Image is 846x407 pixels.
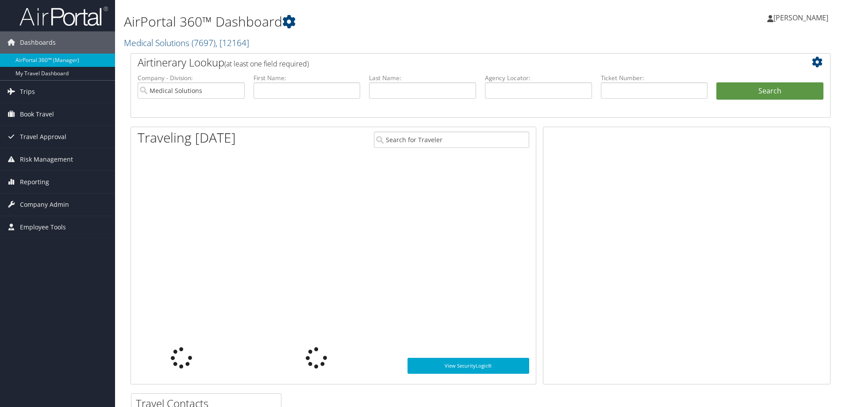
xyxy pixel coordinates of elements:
[374,132,529,148] input: Search for Traveler
[20,171,49,193] span: Reporting
[767,4,837,31] a: [PERSON_NAME]
[773,13,828,23] span: [PERSON_NAME]
[485,74,592,82] label: Agency Locator:
[20,103,54,125] span: Book Travel
[192,37,215,49] span: ( 7697 )
[601,74,708,82] label: Ticket Number:
[254,74,361,82] label: First Name:
[138,128,236,147] h1: Traveling [DATE]
[138,74,245,82] label: Company - Division:
[20,126,66,148] span: Travel Approval
[124,37,249,49] a: Medical Solutions
[20,81,35,103] span: Trips
[20,148,73,171] span: Risk Management
[20,216,66,238] span: Employee Tools
[716,82,823,100] button: Search
[215,37,249,49] span: , [ 12164 ]
[124,12,600,31] h1: AirPortal 360™ Dashboard
[19,6,108,27] img: airportal-logo.png
[408,358,529,374] a: View SecurityLogic®
[20,194,69,216] span: Company Admin
[138,55,765,70] h2: Airtinerary Lookup
[20,31,56,54] span: Dashboards
[369,74,476,82] label: Last Name:
[224,59,309,69] span: (at least one field required)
